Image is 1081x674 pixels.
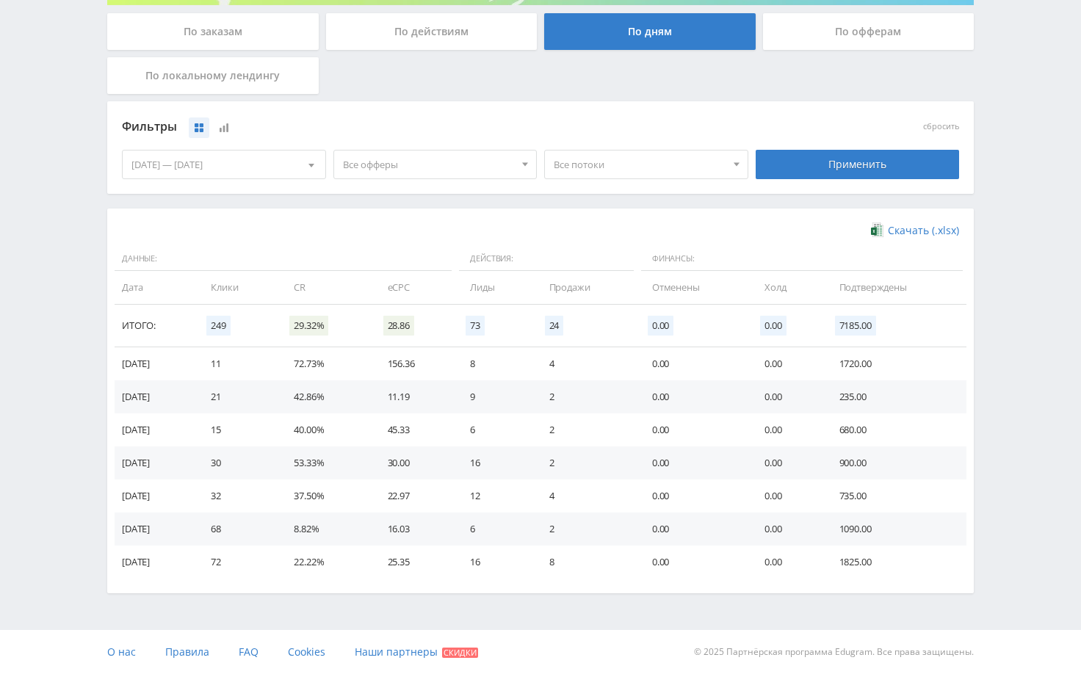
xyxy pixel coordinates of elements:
img: xlsx [871,222,883,237]
td: Подтверждены [825,271,966,304]
td: 0.00 [637,446,750,479]
div: Фильтры [122,116,748,138]
td: Продажи [535,271,637,304]
td: 2 [535,512,637,546]
td: 156.36 [373,347,456,380]
div: По локальному лендингу [107,57,319,94]
td: [DATE] [115,446,196,479]
td: 2 [535,446,637,479]
td: 25.35 [373,546,456,579]
span: Cookies [288,645,325,659]
td: 72 [196,546,279,579]
td: [DATE] [115,512,196,546]
span: Все офферы [343,151,515,178]
span: Наши партнеры [355,645,438,659]
td: 22.22% [279,546,372,579]
td: 42.86% [279,380,372,413]
td: 68 [196,512,279,546]
td: 680.00 [825,413,966,446]
td: 8.82% [279,512,372,546]
span: FAQ [239,645,258,659]
span: Правила [165,645,209,659]
td: Отменены [637,271,750,304]
td: Холд [750,271,824,304]
td: 0.00 [637,413,750,446]
div: По офферам [763,13,975,50]
td: 4 [535,347,637,380]
td: 0.00 [637,479,750,512]
td: 12 [455,479,534,512]
div: © 2025 Партнёрская программа Edugram. Все права защищены. [548,630,974,674]
td: eCPC [373,271,456,304]
td: 0.00 [750,347,824,380]
td: 0.00 [750,380,824,413]
td: Клики [196,271,279,304]
td: 1090.00 [825,512,966,546]
span: 28.86 [383,316,414,336]
span: Все потоки [554,151,726,178]
td: 735.00 [825,479,966,512]
td: 53.33% [279,446,372,479]
a: Cookies [288,630,325,674]
td: 2 [535,413,637,446]
td: 72.73% [279,347,372,380]
td: [DATE] [115,546,196,579]
a: Наши партнеры Скидки [355,630,478,674]
span: Финансы: [641,247,963,272]
td: 2 [535,380,637,413]
td: 40.00% [279,413,372,446]
td: 16 [455,546,534,579]
td: [DATE] [115,380,196,413]
div: По заказам [107,13,319,50]
td: 30.00 [373,446,456,479]
td: 0.00 [637,546,750,579]
span: Скидки [442,648,478,658]
a: О нас [107,630,136,674]
span: 249 [206,316,231,336]
div: По действиям [326,13,538,50]
span: 29.32% [289,316,328,336]
span: О нас [107,645,136,659]
div: По дням [544,13,756,50]
span: 24 [545,316,564,336]
td: 0.00 [637,347,750,380]
td: 235.00 [825,380,966,413]
td: 0.00 [637,512,750,546]
td: 32 [196,479,279,512]
td: 0.00 [750,413,824,446]
span: 7185.00 [835,316,876,336]
td: Итого: [115,305,196,347]
td: 11 [196,347,279,380]
td: 0.00 [750,446,824,479]
td: 0.00 [750,546,824,579]
a: Правила [165,630,209,674]
td: 4 [535,479,637,512]
td: 21 [196,380,279,413]
td: 30 [196,446,279,479]
td: 6 [455,512,534,546]
a: Скачать (.xlsx) [871,223,959,238]
td: [DATE] [115,479,196,512]
td: 16.03 [373,512,456,546]
td: 900.00 [825,446,966,479]
td: 1720.00 [825,347,966,380]
td: 15 [196,413,279,446]
span: Данные: [115,247,452,272]
td: Дата [115,271,196,304]
td: 9 [455,380,534,413]
a: FAQ [239,630,258,674]
td: CR [279,271,372,304]
div: [DATE] — [DATE] [123,151,325,178]
td: [DATE] [115,413,196,446]
td: 0.00 [750,512,824,546]
button: сбросить [923,122,959,131]
td: 22.97 [373,479,456,512]
td: 37.50% [279,479,372,512]
td: Лиды [455,271,534,304]
td: 0.00 [750,479,824,512]
td: 0.00 [637,380,750,413]
td: [DATE] [115,347,196,380]
td: 16 [455,446,534,479]
td: 11.19 [373,380,456,413]
span: Скачать (.xlsx) [888,225,959,236]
